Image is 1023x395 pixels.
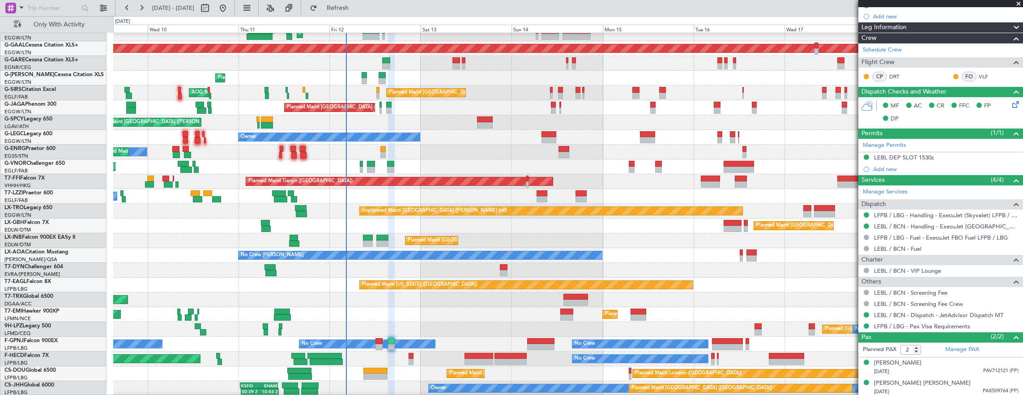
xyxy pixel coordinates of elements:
span: CS-DOU [4,368,26,373]
span: G-VNOR [4,161,26,166]
a: EDLW/DTM [4,241,31,248]
span: Flight Crew [861,57,895,68]
span: T7-EAGL [4,279,26,284]
div: LEBL DEP SLOT 1530z [874,154,934,161]
span: T7-EMI [4,309,22,314]
div: 00:39 Z [242,389,260,394]
a: LFPB/LBG [4,374,28,381]
div: EHAM [259,383,277,388]
div: [PERSON_NAME] [PERSON_NAME] [874,379,971,388]
a: Manage PAX [945,345,979,354]
div: Add new [873,165,1019,173]
a: VLF [979,73,999,81]
a: LFPB / LBG - Fuel - ExecuJet FBO Fuel LFPB / LBG [874,234,1008,241]
span: LX-INB [4,235,22,240]
span: LX-TRO [4,205,24,210]
span: (2/2) [991,332,1004,341]
a: LFPB / LBG - Pax Visa Requirements [874,322,970,330]
span: Dispatch Checks and Weather [861,87,946,97]
div: No Crew [PERSON_NAME] [241,249,303,262]
span: Permits [861,129,882,139]
div: Add new [873,13,1019,20]
a: DRT [889,73,909,81]
a: G-LEGCLegacy 600 [4,131,52,137]
a: EGNR/CEG [4,64,31,71]
a: [PERSON_NAME]/QSA [4,256,57,263]
div: Planned Maint [GEOGRAPHIC_DATA] [605,308,691,321]
span: FFC [959,102,969,111]
span: G-[PERSON_NAME] [4,72,54,77]
div: Fri 12 [329,25,420,33]
span: [DATE] - [DATE] [152,4,194,12]
div: Planned Maint [GEOGRAPHIC_DATA] ([GEOGRAPHIC_DATA]) [449,367,590,380]
span: Crew [861,33,877,43]
div: Planned Maint [GEOGRAPHIC_DATA] ([GEOGRAPHIC_DATA]) [408,234,549,247]
a: LX-TROLegacy 650 [4,205,52,210]
a: T7-EMIHawker 900XP [4,309,59,314]
a: F-HECDFalcon 7X [4,353,49,358]
span: PAK509764 (PP) [983,387,1019,395]
a: G-SIRSCitation Excel [4,87,56,92]
a: LEBL / BCN - Screening Fee Crew [874,300,963,308]
span: 9H-LPZ [4,323,22,329]
a: VHHH/HKG [4,182,31,189]
span: T7-DYN [4,264,25,270]
div: 10:43 Z [260,389,278,394]
div: No Crew [855,322,876,336]
span: T7-TRX [4,294,23,299]
span: MF [891,102,899,111]
span: Only With Activity [23,21,94,28]
span: CS-JHH [4,382,24,388]
a: Schedule Crew [863,46,902,55]
a: LEBL / BCN - VIP Lounge [874,267,941,275]
span: LX-AOA [4,249,25,255]
div: No Crew [575,337,595,351]
a: LX-INBFalcon 900EX EASy II [4,235,75,240]
div: CP [872,72,887,82]
a: LX-GBHFalcon 7X [4,220,49,225]
div: [DATE] [115,18,130,26]
span: DP [891,115,899,124]
a: F-GPNJFalcon 900EX [4,338,58,343]
span: G-SIRS [4,87,21,92]
a: LGAV/ATH [4,123,29,130]
a: LEBL / BCN - Fuel [874,245,921,253]
span: G-SPCY [4,116,24,122]
div: FO [962,72,976,82]
div: KSFO [241,383,259,388]
a: Manage Services [863,188,908,197]
div: [PERSON_NAME] [874,359,921,368]
a: LEBL / BCN - Handling - ExecuJet [GEOGRAPHIC_DATA] [PERSON_NAME]/BCN [874,223,1019,230]
a: EDLW/DTM [4,227,31,233]
a: LFPB / LBG - Handling - ExecuJet (Skyvalet) LFPB / LBG [874,211,1019,219]
a: EGGW/LTN [4,138,31,145]
span: G-JAGA [4,102,25,107]
a: LFMD/CEQ [4,330,30,337]
a: EGLF/FAB [4,94,28,100]
a: G-[PERSON_NAME]Cessna Citation XLS [4,72,104,77]
a: G-VNORChallenger 650 [4,161,65,166]
span: [DATE] [874,368,889,375]
a: LFPB/LBG [4,345,28,352]
a: G-GARECessna Citation XLS+ [4,57,78,63]
a: T7-FFIFalcon 7X [4,176,45,181]
div: Wed 10 [148,25,239,33]
div: Planned Maint [GEOGRAPHIC_DATA] ([GEOGRAPHIC_DATA]) [631,382,772,395]
label: Planned PAX [863,345,896,354]
div: Tue 16 [694,25,784,33]
span: F-GPNJ [4,338,24,343]
a: G-JAGAPhenom 300 [4,102,56,107]
a: LFPB/LBG [4,286,28,292]
div: Owner [241,130,256,144]
a: EGSS/STN [4,153,28,159]
span: Charter [861,255,883,265]
a: EGGW/LTN [4,34,31,41]
span: Leg Information [861,22,907,33]
span: Others [861,277,881,287]
a: EGLF/FAB [4,197,28,204]
a: 9H-LPZLegacy 500 [4,323,51,329]
a: G-ENRGPraetor 600 [4,146,55,151]
a: LFPB/LBG [4,360,28,366]
span: F-HECD [4,353,24,358]
div: Sat 13 [421,25,511,33]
